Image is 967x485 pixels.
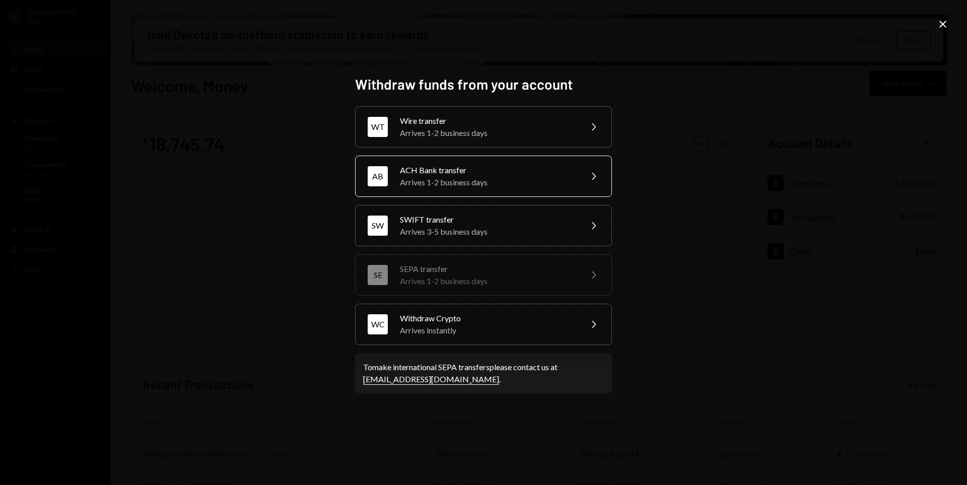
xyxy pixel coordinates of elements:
[355,75,612,94] h2: Withdraw funds from your account
[400,263,575,275] div: SEPA transfer
[400,312,575,324] div: Withdraw Crypto
[368,265,388,285] div: SE
[400,324,575,336] div: Arrives instantly
[400,226,575,238] div: Arrives 3-5 business days
[355,106,612,148] button: WTWire transferArrives 1-2 business days
[368,117,388,137] div: WT
[400,275,575,287] div: Arrives 1-2 business days
[355,254,612,296] button: SESEPA transferArrives 1-2 business days
[363,374,499,385] a: [EMAIL_ADDRESS][DOMAIN_NAME]
[355,304,612,345] button: WCWithdraw CryptoArrives instantly
[400,115,575,127] div: Wire transfer
[355,156,612,197] button: ABACH Bank transferArrives 1-2 business days
[368,166,388,186] div: AB
[400,164,575,176] div: ACH Bank transfer
[400,176,575,188] div: Arrives 1-2 business days
[400,214,575,226] div: SWIFT transfer
[355,205,612,246] button: SWSWIFT transferArrives 3-5 business days
[400,127,575,139] div: Arrives 1-2 business days
[368,314,388,334] div: WC
[368,216,388,236] div: SW
[363,361,604,385] div: To make international SEPA transfers please contact us at .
